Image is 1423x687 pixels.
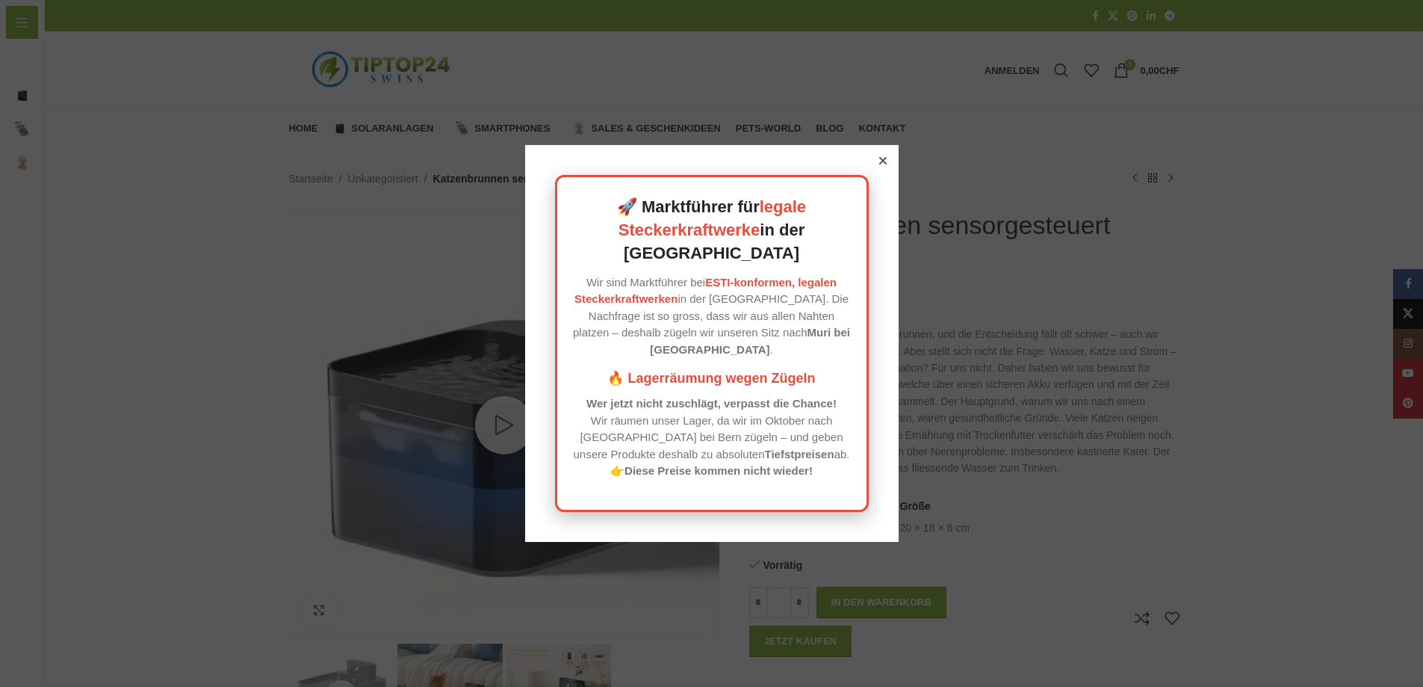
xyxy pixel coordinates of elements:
[765,448,834,460] strong: Tiefstpreisen
[572,395,852,480] p: Wir räumen unser Lager, da wir im Oktober nach [GEOGRAPHIC_DATA] bei Bern zügeln – und geben unse...
[619,197,806,239] a: legale Steckerkraftwerke
[572,369,852,388] h3: 🔥 Lagerräumung wegen Zügeln
[574,276,837,306] a: ESTI-konformen, legalen Steckerkraftwerken
[572,274,852,359] p: Wir sind Marktführer bei in der [GEOGRAPHIC_DATA]. Die Nachfrage ist so gross, dass wir aus allen...
[572,196,852,265] h2: 🚀 Marktführer für in der [GEOGRAPHIC_DATA]
[624,464,813,477] strong: Diese Preise kommen nicht wieder!
[586,397,837,410] strong: Wer jetzt nicht zuschlägt, verpasst die Chance!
